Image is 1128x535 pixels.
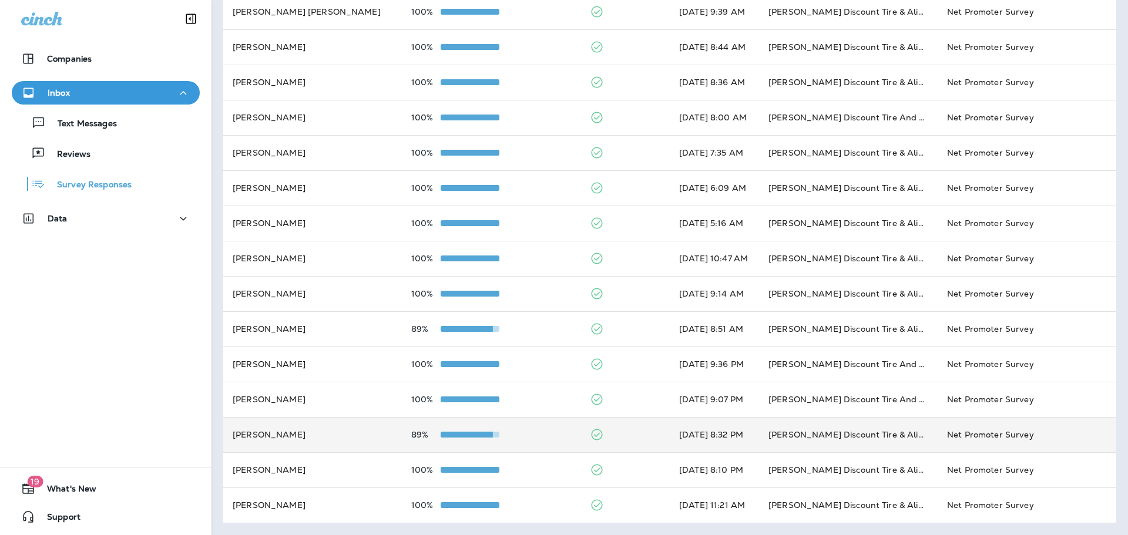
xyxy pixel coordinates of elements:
td: [PERSON_NAME] [223,29,402,65]
td: [PERSON_NAME] [223,276,402,311]
td: [DATE] 9:07 PM [670,382,759,417]
td: Net Promoter Survey [938,417,1116,452]
td: [DATE] 9:36 PM [670,346,759,382]
td: [PERSON_NAME] [223,346,402,382]
td: [PERSON_NAME] Discount Tire & Alignment- [GEOGRAPHIC_DATA] ([STREET_ADDRESS]) [759,29,938,65]
td: Net Promoter Survey [938,100,1116,135]
td: [PERSON_NAME] Discount Tire & Alignment - Damariscotta (5 [PERSON_NAME] Plz,) [759,135,938,170]
td: [PERSON_NAME] Discount Tire & Alignment [GEOGRAPHIC_DATA] ([STREET_ADDRESS]) [759,65,938,100]
td: [PERSON_NAME] [223,135,402,170]
td: [PERSON_NAME] Discount Tire & Alignment [GEOGRAPHIC_DATA] ([STREET_ADDRESS]) [759,276,938,311]
td: [PERSON_NAME] Discount Tire & Alignment- [GEOGRAPHIC_DATA] ([STREET_ADDRESS]) [759,206,938,241]
p: 100% [411,218,441,228]
span: 19 [27,476,43,487]
p: Reviews [45,149,90,160]
td: [PERSON_NAME] Discount Tire And Alignment - [GEOGRAPHIC_DATA] ([STREET_ADDRESS]) [759,382,938,417]
td: [PERSON_NAME] [223,65,402,100]
button: Text Messages [12,110,200,135]
td: [PERSON_NAME] [223,311,402,346]
td: Net Promoter Survey [938,452,1116,487]
button: Collapse Sidebar [174,7,207,31]
p: 89% [411,324,441,334]
td: Net Promoter Survey [938,382,1116,417]
span: What's New [35,484,96,498]
td: [DATE] 6:09 AM [670,170,759,206]
td: Net Promoter Survey [938,487,1116,523]
p: Survey Responses [45,180,132,191]
td: Net Promoter Survey [938,170,1116,206]
td: [PERSON_NAME] [223,382,402,417]
td: [PERSON_NAME] Discount Tire & Alignment - Damariscotta (5 [PERSON_NAME] Plz,) [759,170,938,206]
p: Inbox [48,88,70,97]
p: Companies [47,54,92,63]
p: 100% [411,148,441,157]
td: Net Promoter Survey [938,65,1116,100]
p: 100% [411,254,441,263]
p: 89% [411,430,441,439]
p: 100% [411,289,441,298]
td: [DATE] 7:35 AM [670,135,759,170]
td: [PERSON_NAME] Discount Tire & Alignment [GEOGRAPHIC_DATA] ([STREET_ADDRESS]) [759,487,938,523]
td: [PERSON_NAME] Discount Tire & Alignment [GEOGRAPHIC_DATA] ([STREET_ADDRESS]) [759,311,938,346]
td: [DATE] 9:14 AM [670,276,759,311]
p: 100% [411,42,441,52]
button: Companies [12,47,200,70]
td: [DATE] 8:51 AM [670,311,759,346]
td: Net Promoter Survey [938,29,1116,65]
button: Inbox [12,81,200,105]
p: 100% [411,465,441,475]
td: Net Promoter Survey [938,135,1116,170]
td: [PERSON_NAME] [223,206,402,241]
td: [DATE] 8:32 PM [670,417,759,452]
td: [DATE] 8:36 AM [670,65,759,100]
td: [DATE] 10:47 AM [670,241,759,276]
td: [PERSON_NAME] Discount Tire & Alignment [GEOGRAPHIC_DATA] ([STREET_ADDRESS]) [759,417,938,452]
td: [DATE] 5:16 AM [670,206,759,241]
button: 19What's New [12,477,200,500]
td: [PERSON_NAME] Discount Tire & Alignment [GEOGRAPHIC_DATA] ([STREET_ADDRESS]) [759,241,938,276]
td: [PERSON_NAME] [223,241,402,276]
td: [DATE] 8:10 PM [670,452,759,487]
p: 100% [411,500,441,510]
button: Survey Responses [12,171,200,196]
td: Net Promoter Survey [938,311,1116,346]
td: [DATE] 11:21 AM [670,487,759,523]
td: [PERSON_NAME] [223,417,402,452]
td: [DATE] 8:44 AM [670,29,759,65]
p: 100% [411,113,441,122]
td: [PERSON_NAME] [223,452,402,487]
p: 100% [411,359,441,369]
td: Net Promoter Survey [938,241,1116,276]
td: [DATE] 8:00 AM [670,100,759,135]
p: 100% [411,395,441,404]
p: Data [48,214,68,223]
td: [PERSON_NAME] [223,170,402,206]
span: Support [35,512,80,526]
button: Support [12,505,200,529]
td: Net Promoter Survey [938,276,1116,311]
td: [PERSON_NAME] [223,487,402,523]
button: Data [12,207,200,230]
td: [PERSON_NAME] Discount Tire & Alignment- [GEOGRAPHIC_DATA] ([STREET_ADDRESS]) [759,452,938,487]
p: 100% [411,183,441,193]
td: [PERSON_NAME] Discount Tire And Alignment - [GEOGRAPHIC_DATA] ([STREET_ADDRESS]) [759,100,938,135]
p: 100% [411,7,441,16]
button: Reviews [12,141,200,166]
td: [PERSON_NAME] [223,100,402,135]
p: 100% [411,78,441,87]
td: [PERSON_NAME] Discount Tire And Alignment - [GEOGRAPHIC_DATA] ([STREET_ADDRESS]) [759,346,938,382]
td: Net Promoter Survey [938,346,1116,382]
td: Net Promoter Survey [938,206,1116,241]
p: Text Messages [46,119,117,130]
